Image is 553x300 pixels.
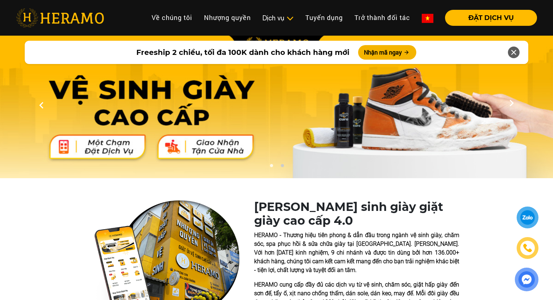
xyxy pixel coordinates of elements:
a: phone-icon [518,238,537,258]
img: subToggleIcon [286,15,294,22]
a: Nhượng quyền [198,10,257,25]
img: phone-icon [523,244,532,252]
button: 1 [268,164,275,171]
p: HERAMO - Thương hiệu tiên phong & dẫn đầu trong ngành vệ sinh giày, chăm sóc, spa phục hồi & sửa ... [254,231,459,275]
button: Nhận mã ngay [358,45,416,60]
button: ĐẶT DỊCH VỤ [445,10,537,26]
a: Trở thành đối tác [349,10,416,25]
button: 2 [278,164,286,171]
img: heramo-logo.png [16,8,104,27]
h1: [PERSON_NAME] sinh giày giặt giày cao cấp 4.0 [254,200,459,228]
div: Dịch vụ [263,13,294,23]
img: vn-flag.png [422,14,433,23]
a: ĐẶT DỊCH VỤ [439,15,537,21]
a: Về chúng tôi [146,10,198,25]
a: Tuyển dụng [300,10,349,25]
span: Freeship 2 chiều, tối đa 100K dành cho khách hàng mới [136,47,349,58]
